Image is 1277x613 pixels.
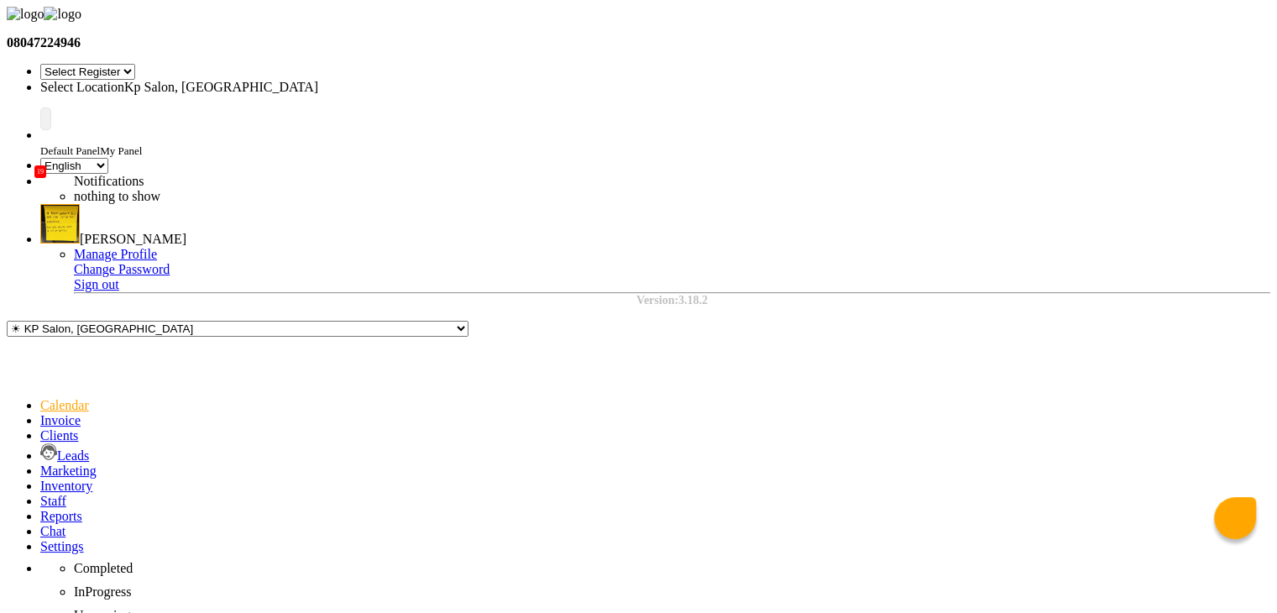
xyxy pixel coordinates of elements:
[40,144,100,157] span: Default Panel
[40,479,92,493] a: Inventory
[40,464,97,478] a: Marketing
[74,277,119,291] a: Sign out
[7,35,81,50] b: 08047224946
[74,584,131,599] span: InProgress
[74,561,133,575] span: Completed
[74,294,1270,307] div: Version:3.18.2
[80,232,186,246] span: [PERSON_NAME]
[44,7,81,22] img: logo
[74,174,494,189] div: Notifications
[57,448,89,463] span: Leads
[40,494,66,508] a: Staff
[40,398,89,412] a: Calendar
[40,428,78,443] a: Clients
[40,448,89,463] a: Leads
[7,7,44,22] img: logo
[40,413,81,427] a: Invoice
[40,539,84,553] a: Settings
[100,144,142,157] span: My Panel
[74,247,157,261] a: Manage Profile
[40,509,82,523] a: Reports
[40,524,65,538] a: Chat
[74,262,170,276] a: Change Password
[40,204,80,244] img: Dhiraj Mokal
[74,189,494,204] li: nothing to show
[34,165,46,178] span: 19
